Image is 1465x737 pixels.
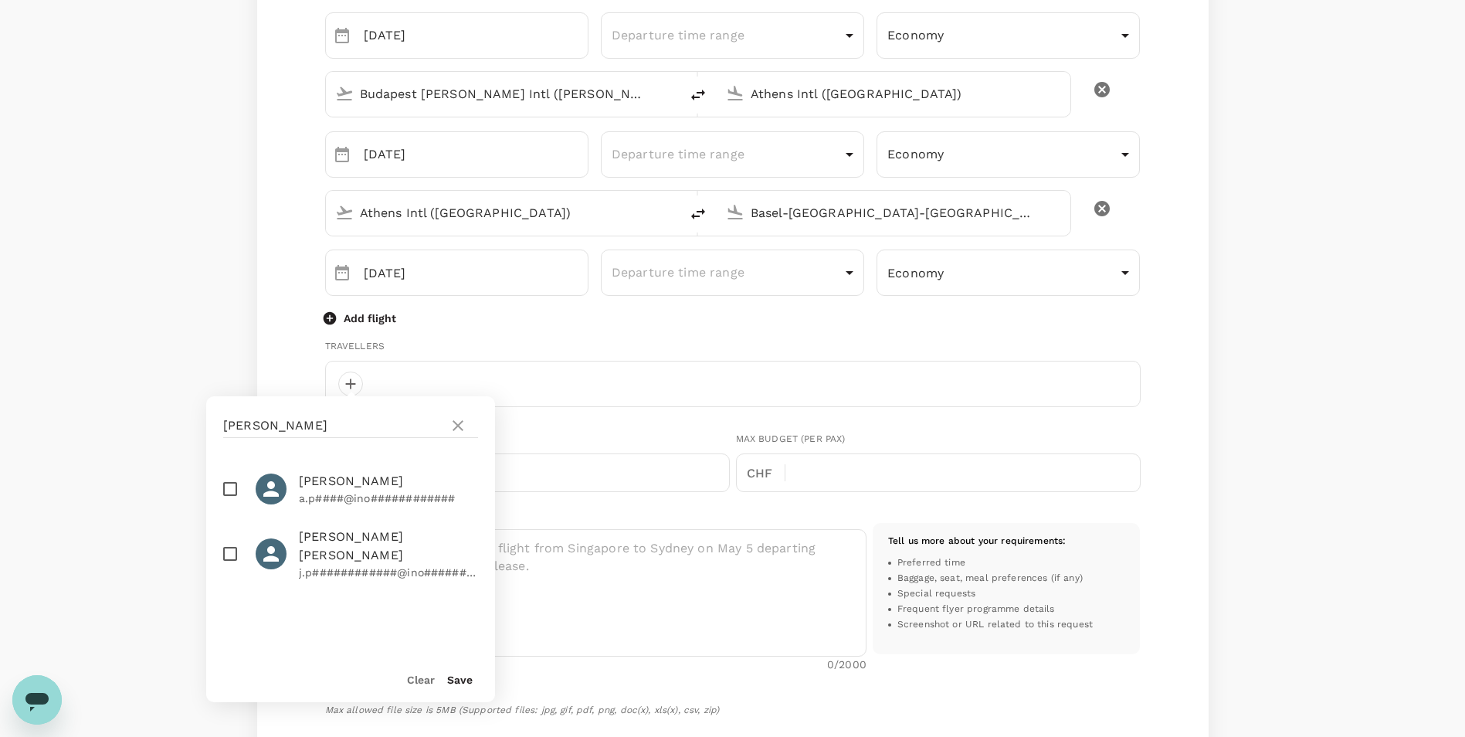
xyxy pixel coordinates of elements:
div: Economy [877,16,1140,55]
div: Departure time range [601,134,864,174]
p: Add flight [344,311,396,326]
p: 0 /2000 [827,657,866,672]
span: Screenshot or URL related to this request [897,617,1093,633]
button: Choose date, selected date is Oct 21, 2025 [327,139,358,170]
button: Open [1060,92,1063,95]
button: delete [680,195,717,233]
span: Tell us more about your requirements : [888,535,1067,546]
p: j.p############@ino############ [299,565,478,580]
div: Economy [877,253,1140,292]
button: delete [1083,190,1121,227]
div: Travellers [325,339,1141,355]
span: Frequent flyer programme details [897,602,1055,617]
input: Depart from [360,201,647,225]
button: Open [1060,211,1063,214]
button: Add flight [325,311,396,326]
div: Max Budget (per pax) [736,432,1141,447]
input: Search for traveller [223,413,443,438]
p: Departure time range [612,26,839,45]
button: delete [680,76,717,114]
iframe: Button to launch messaging window [12,675,62,725]
span: Preferred time [897,555,965,571]
input: Going to [751,82,1038,106]
p: Departure time range [612,263,839,282]
span: [PERSON_NAME] [299,472,478,491]
button: Clear [407,674,435,686]
button: delete [1083,71,1121,108]
p: a.p####@ino############ [299,491,478,506]
div: Departure time range [601,15,864,55]
p: Departure time range [612,145,839,164]
button: Choose date, selected date is Oct 22, 2025 [327,257,358,288]
button: Open [669,211,672,214]
input: Travel date [364,12,588,59]
div: Economy [877,135,1140,174]
button: Open [669,92,672,95]
button: Save [447,674,473,686]
input: Travel date [364,250,588,296]
span: Baggage, seat, meal preferences (if any) [897,571,1083,586]
input: Depart from [360,82,647,106]
span: [PERSON_NAME] [PERSON_NAME] [299,528,478,565]
p: CHF [747,464,785,483]
button: Choose date, selected date is Oct 19, 2025 [327,20,358,51]
div: Preferred Airlines [325,432,730,447]
input: Travel date [364,131,588,178]
span: Max allowed file size is 5MB (Supported files: jpg, gif, pdf, png, doc(x), xls(x), csv, zip) [325,703,1141,718]
span: Special requests [897,586,975,602]
div: Departure time range [601,253,864,293]
input: Going to [751,201,1038,225]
